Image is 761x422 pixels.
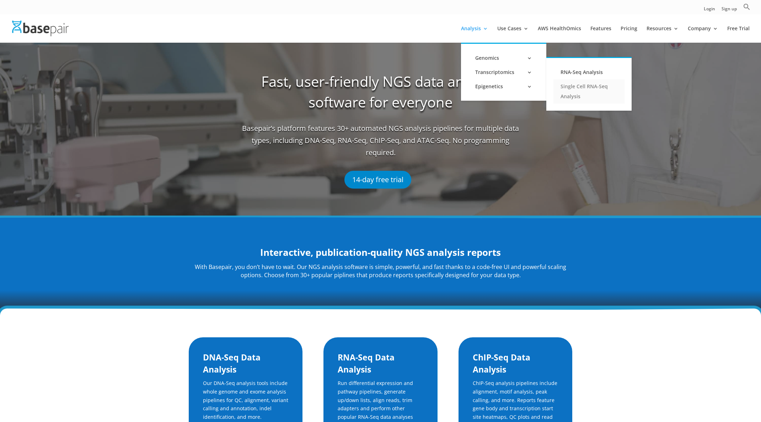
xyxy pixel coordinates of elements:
a: Pricing [621,26,637,43]
img: Basepair [12,21,69,36]
a: Login [704,7,715,14]
p: With Basepair, you don’t have to wait. Our NGS analysis software is simple, powerful, and fast th... [189,263,573,280]
a: Epigenetics [468,79,539,94]
a: Features [590,26,611,43]
h1: Fast, user-friendly NGS data analysis software for everyone [242,71,519,122]
a: Company [688,26,718,43]
a: Use Cases [497,26,529,43]
h2: RNA-Seq Data Analysis [338,352,423,379]
a: Search Icon Link [743,3,750,14]
h2: DNA-Seq Data Analysis [203,352,288,379]
a: Analysis [461,26,488,43]
a: 14-day free trial [344,171,411,189]
a: AWS HealthOmics [538,26,581,43]
a: Genomics [468,51,539,65]
a: Single Cell RNA-Seq Analysis [553,79,625,104]
a: Resources [647,26,679,43]
a: Sign up [722,7,737,14]
svg: Search [743,3,750,10]
h2: ChIP-Seq Data Analysis [473,352,558,379]
strong: Interactive, publication-quality NGS analysis reports [260,246,501,259]
a: Free Trial [727,26,750,43]
a: RNA-Seq Analysis [553,65,625,79]
span: Basepair’s platform features 30+ automated NGS analysis pipelines for multiple data types, includ... [242,122,519,164]
a: Transcriptomics [468,65,539,79]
